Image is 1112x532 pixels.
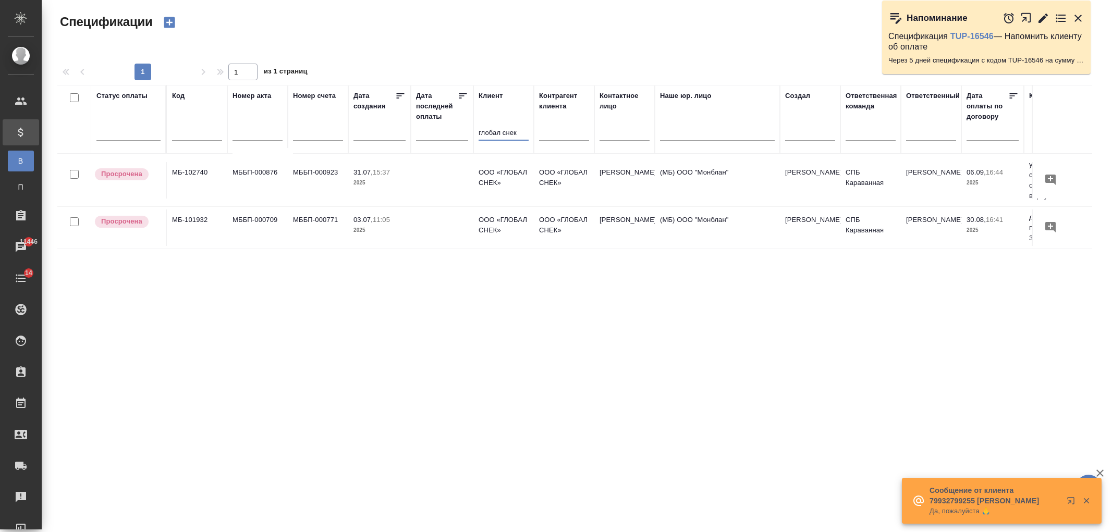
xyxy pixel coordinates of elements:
button: Отложить [1003,12,1015,24]
td: [PERSON_NAME] [780,209,840,246]
div: Комментарий [1029,91,1076,101]
p: Напоминание [907,13,968,23]
button: Закрыть [1076,496,1097,505]
p: 15:37 [373,168,390,176]
p: 16:44 [986,168,1003,176]
div: Клиент [479,91,503,101]
div: Статус оплаты [96,91,148,101]
span: из 1 страниц [264,65,308,80]
div: Наше юр. лицо [660,91,712,101]
button: 🙏 [1076,475,1102,501]
td: [PERSON_NAME] [901,162,961,199]
button: Открыть в новой вкладке [1060,490,1085,515]
div: Контрагент клиента [539,91,589,112]
div: Контактное лицо [600,91,650,112]
span: П [13,182,29,192]
td: МББП-000923 [288,162,348,199]
div: Дата оплаты по договору [967,91,1008,122]
td: [PERSON_NAME] [594,162,655,199]
td: [PERSON_NAME] [901,209,961,246]
p: Просрочена [101,216,142,227]
p: 31.07, [353,168,373,176]
div: Код [172,91,185,101]
p: 2025 [967,225,1019,236]
a: В [8,151,34,171]
button: Перейти в todo [1055,12,1067,24]
p: 2025 [967,178,1019,188]
p: 16:41 [986,216,1003,224]
span: Спецификации [57,14,153,30]
span: 14 [19,268,39,278]
p: Спецификация — Напомнить клиенту об оплате [888,31,1084,52]
td: [PERSON_NAME] [780,162,840,199]
td: МББП-000771 [288,209,348,246]
p: Да, пожалуйста 🙏 [930,506,1060,516]
div: Дата последней оплаты [416,91,458,122]
td: СПБ Караванная [840,162,901,199]
p: 06.09, [967,168,986,176]
td: (МБ) ООО "Монблан" [655,162,780,199]
div: Ответственный [906,91,960,101]
button: Создать [157,14,182,31]
td: (МБ) ООО "Монблан" [655,209,780,246]
p: 30.08, [967,216,986,224]
div: Создал [785,91,810,101]
button: Закрыть [1072,12,1084,24]
a: 11446 [3,234,39,260]
p: 2025 [353,225,406,236]
p: ООО «ГЛОБАЛ СНЕК» [479,215,529,236]
p: другое их юл платит через 2-3 недели ... [1029,212,1081,243]
p: ООО «ГЛОБАЛ СНЕК» [479,167,529,188]
td: МББП-000876 [227,162,288,199]
p: ООО «ГЛОБАЛ СНЕК» [539,215,589,236]
p: Просрочена [101,169,142,179]
div: Дата создания [353,91,395,112]
button: Открыть в новой вкладке [1020,7,1032,29]
p: Через 5 дней спецификация с кодом TUP-16546 на сумму 100926.66 RUB будет просрочена [888,55,1084,66]
a: 14 [3,265,39,291]
div: Номер счета [293,91,336,101]
td: МББП-000709 [227,209,288,246]
p: уточняют по срокам, обещали вернутьос... [1029,159,1081,201]
p: ООО «ГЛОБАЛ СНЕК» [539,167,589,188]
button: Редактировать [1037,12,1049,24]
a: П [8,177,34,197]
p: Сообщение от клиента 79932799255 [PERSON_NAME] [930,485,1060,506]
span: В [13,156,29,166]
p: 03.07, [353,216,373,224]
div: Номер акта [233,91,271,101]
td: СПБ Караванная [840,209,901,246]
td: МБ-102740 [167,162,227,199]
td: [PERSON_NAME] [594,209,655,246]
p: 2025 [353,178,406,188]
a: TUP-16546 [950,32,994,41]
p: 11:05 [373,216,390,224]
span: 11446 [14,237,44,247]
td: МБ-101932 [167,209,227,246]
div: Ответственная команда [846,91,897,112]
